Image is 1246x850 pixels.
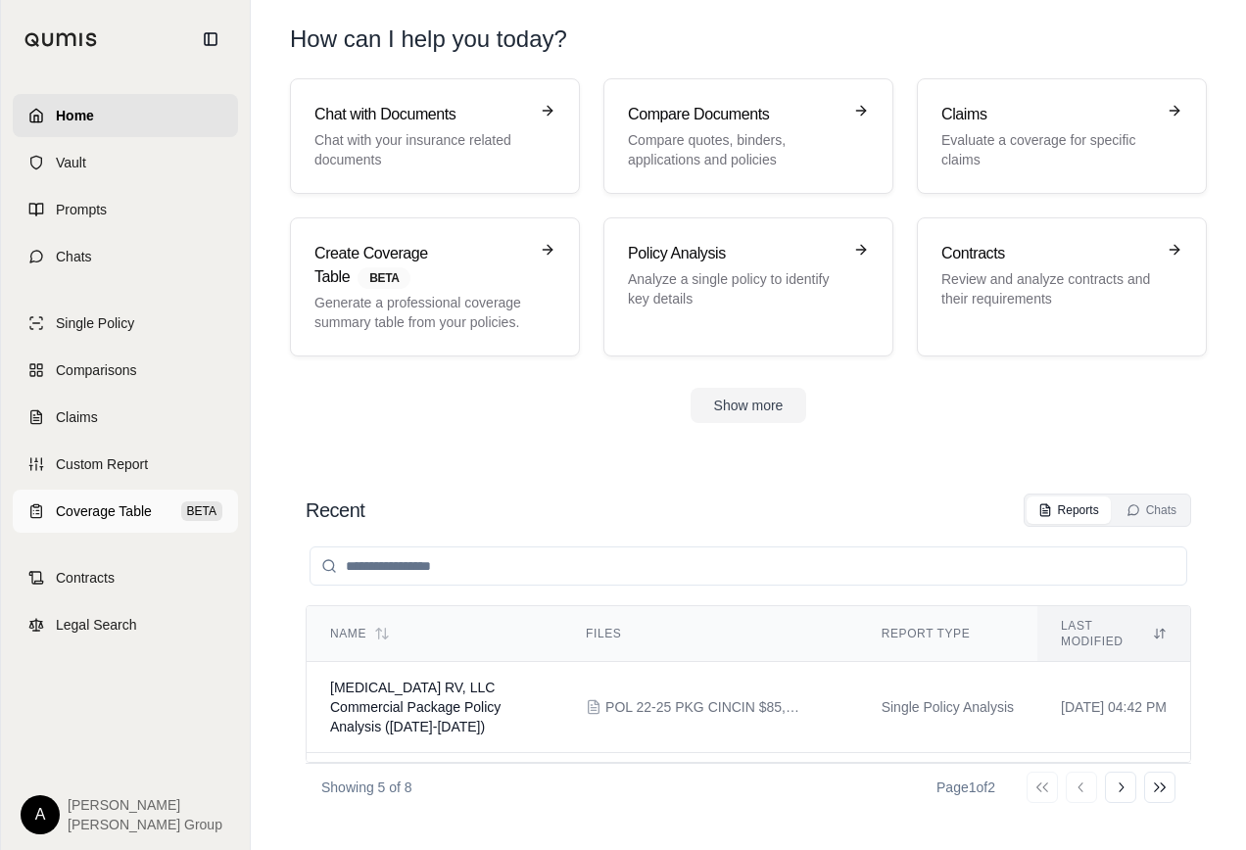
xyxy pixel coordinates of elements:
[314,103,528,126] h3: Chat with Documents
[1115,496,1188,524] button: Chats
[56,615,137,635] span: Legal Search
[562,606,858,662] th: Files
[56,106,94,125] span: Home
[314,242,528,289] h3: Create Coverage Table
[56,247,92,266] span: Chats
[195,24,226,55] button: Collapse sidebar
[1037,662,1190,753] td: [DATE] 04:42 PM
[13,443,238,486] a: Custom Report
[13,603,238,646] a: Legal Search
[13,141,238,184] a: Vault
[603,78,893,194] a: Compare DocumentsCompare quotes, binders, applications and policies
[628,269,841,308] p: Analyze a single policy to identify key details
[321,778,412,797] p: Showing 5 of 8
[13,94,238,137] a: Home
[13,235,238,278] a: Chats
[181,501,222,521] span: BETA
[1027,496,1111,524] button: Reports
[13,188,238,231] a: Prompts
[691,388,807,423] button: Show more
[290,24,1207,55] h1: How can I help you today?
[13,302,238,345] a: Single Policy
[13,349,238,392] a: Comparisons
[941,130,1155,169] p: Evaluate a coverage for specific claims
[56,360,136,380] span: Comparisons
[13,556,238,599] a: Contracts
[68,815,222,834] span: [PERSON_NAME] Group
[13,396,238,439] a: Claims
[941,103,1155,126] h3: Claims
[941,242,1155,265] h3: Contracts
[603,217,893,356] a: Policy AnalysisAnalyze a single policy to identify key details
[1061,618,1167,649] div: Last modified
[1038,502,1099,518] div: Reports
[628,242,841,265] h3: Policy Analysis
[13,490,238,533] a: Coverage TableBETA
[917,217,1207,356] a: ContractsReview and analyze contracts and their requirements
[56,501,152,521] span: Coverage Table
[917,78,1207,194] a: ClaimsEvaluate a coverage for specific claims
[290,217,580,356] a: Create Coverage TableBETAGenerate a professional coverage summary table from your policies.
[306,496,364,524] h2: Recent
[330,680,501,734] span: ENCORE RV, LLC Commercial Package Policy Analysis (2022-2025)
[56,407,98,427] span: Claims
[56,568,115,588] span: Contracts
[56,200,107,219] span: Prompts
[68,795,222,815] span: [PERSON_NAME]
[56,454,148,474] span: Custom Report
[858,662,1037,753] td: Single Policy Analysis
[1126,502,1176,518] div: Chats
[314,130,528,169] p: Chat with your insurance related documents
[858,606,1037,662] th: Report Type
[290,78,580,194] a: Chat with DocumentsChat with your insurance related documents
[936,778,995,797] div: Page 1 of 2
[358,267,410,289] span: BETA
[21,795,60,834] div: A
[24,32,98,47] img: Qumis Logo
[56,313,134,333] span: Single Policy
[628,103,841,126] h3: Compare Documents
[605,697,801,717] span: POL 22-25 PKG CINCIN $85,171.pdf
[314,293,528,332] p: Generate a professional coverage summary table from your policies.
[628,130,841,169] p: Compare quotes, binders, applications and policies
[941,269,1155,308] p: Review and analyze contracts and their requirements
[330,626,539,641] div: Name
[56,153,86,172] span: Vault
